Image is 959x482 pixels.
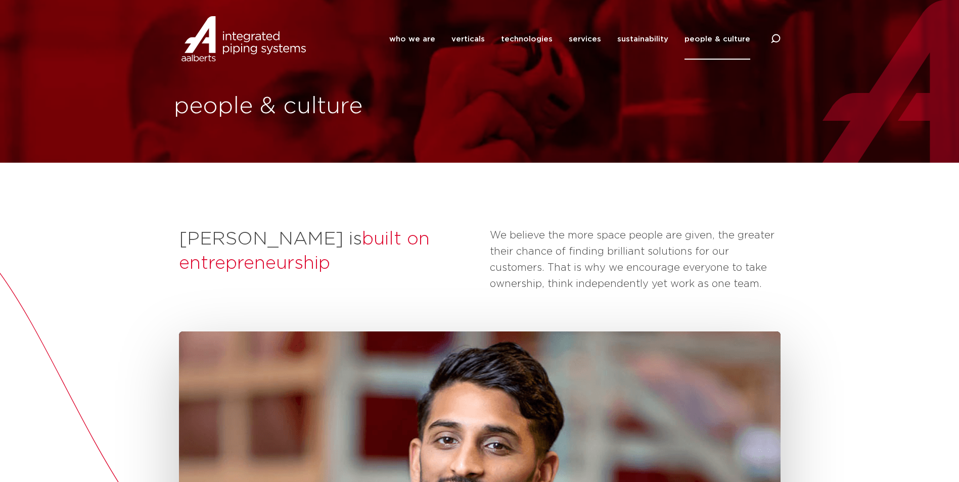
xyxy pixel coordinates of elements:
[684,19,750,60] a: people & culture
[451,19,485,60] a: verticals
[389,19,435,60] a: who we are
[617,19,668,60] a: sustainability
[179,230,430,272] span: built on entrepreneurship
[179,227,480,276] h2: [PERSON_NAME] is
[501,19,553,60] a: technologies
[389,19,750,60] nav: Menu
[490,227,781,292] p: We believe the more space people are given, the greater their chance of finding brilliant solutio...
[174,90,475,123] h1: people & culture
[569,19,601,60] a: services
